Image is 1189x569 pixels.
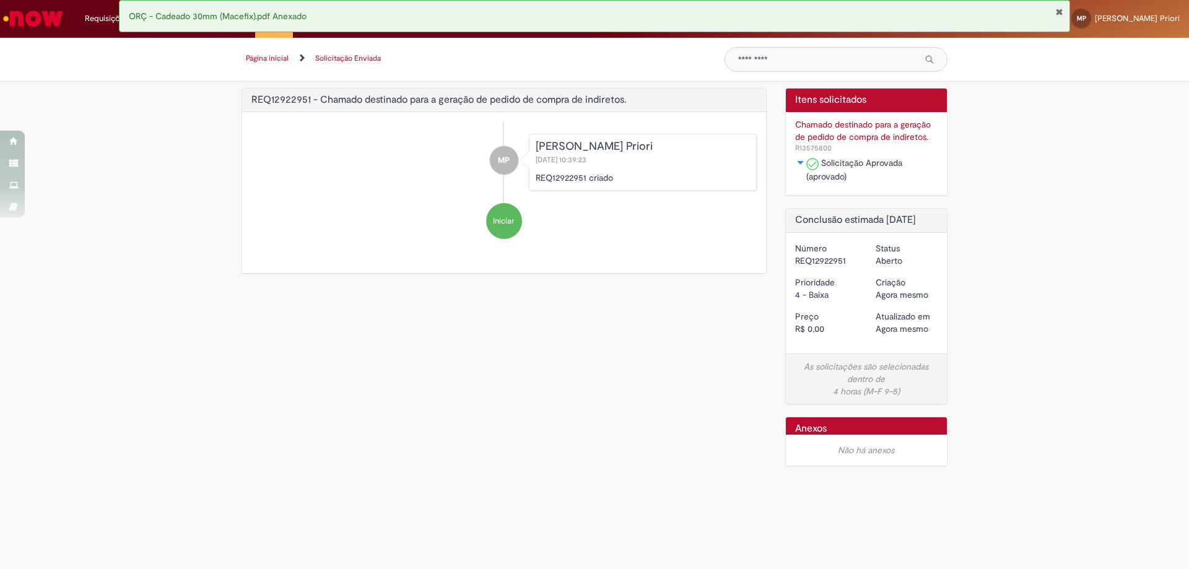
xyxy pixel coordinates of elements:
[315,53,381,63] a: Solicitação Enviada
[795,157,806,169] button: Solicitação aprovada Alternar a exibição do estado da fase para Compras rápidas (Speed Buy)
[795,118,938,154] a: Chamado destinado para a geração de pedido de compra de indiretos. R13575800
[876,310,930,323] label: Atualizado em
[795,242,827,254] label: Número
[838,445,894,456] em: Não há anexos
[876,254,938,267] div: Aberto
[795,118,938,143] div: Chamado destinado para a geração de pedido de compra de indiretos.
[796,159,806,167] img: Expandir o estado da solicitação
[85,12,128,25] span: Requisições
[242,47,706,70] ul: Trilhas de página
[795,423,827,435] h2: Anexos
[795,215,938,226] h2: Conclusão estimada [DATE]
[251,95,627,106] h2: REQ12922951 - Chamado destinado para a geração de pedido de compra de indiretos. Histórico de tíq...
[795,95,938,106] h2: Itens solicitados
[795,254,857,267] div: REQ12922951
[795,360,938,397] div: As solicitações são selecionadas dentro de 4 horas (M-F 9-5)
[795,310,819,323] label: Preço
[806,158,819,170] img: Solicitação Aprovada (aprovado)
[876,289,928,300] span: Agora mesmo
[876,323,938,335] div: 29/09/2025 10:39:23
[876,289,938,301] div: 29/09/2025 10:39:23
[246,53,289,63] a: Página inicial
[536,172,750,184] p: REQ12922951 criado
[251,121,757,251] ul: Histórico de tíquete
[876,323,928,334] span: Agora mesmo
[876,242,900,254] label: Status
[129,11,307,22] span: ORÇ - Cadeado 30mm (Macefix).pdf Anexado
[795,143,832,153] span: Número
[536,155,589,165] span: [DATE] 10:39:23
[536,141,750,153] div: [PERSON_NAME] Priori
[498,146,510,175] span: MP
[795,289,857,301] div: 4 - Baixa
[1077,14,1086,22] span: MP
[876,289,928,300] time: 29/09/2025 10:39:23
[806,157,902,182] span: Solicitação Aprovada (aprovado)
[490,146,518,175] div: Matheus Silva Priori
[1095,13,1180,24] span: [PERSON_NAME] Priori
[876,276,905,289] label: Criação
[1,6,65,31] img: ServiceNow
[1055,7,1063,17] button: Fechar Notificação
[795,276,835,289] label: Prioridade
[876,323,928,334] time: 29/09/2025 10:39:23
[251,134,757,191] li: Matheus Silva Priori
[795,143,832,153] span: R13575800
[493,215,515,227] span: Iniciar
[795,323,857,335] div: R$ 0,00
